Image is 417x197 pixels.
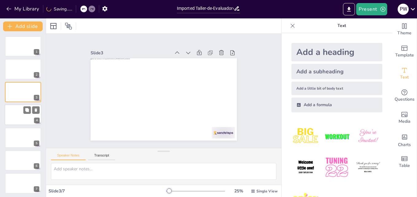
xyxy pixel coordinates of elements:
[392,18,417,41] div: Change the overall theme
[5,173,41,193] div: 7
[51,153,86,160] button: Speaker Notes
[392,151,417,173] div: Add a table
[392,85,417,107] div: Get real-time input from your audience
[34,186,39,192] div: 7
[291,153,320,182] img: 4.jpeg
[5,82,41,102] div: 3
[291,98,382,112] div: Add a formula
[5,36,41,56] div: 1
[105,29,183,59] div: Slide 3
[34,163,39,169] div: 6
[398,141,411,148] span: Charts
[398,4,409,15] div: P W
[49,188,166,194] div: Slide 3 / 7
[256,189,278,194] span: Single View
[395,52,414,59] span: Template
[177,4,234,13] input: Insert title
[392,41,417,63] div: Add ready made slides
[5,128,41,148] div: 5
[322,153,351,182] img: 5.jpeg
[3,21,43,31] button: Add slide
[322,122,351,151] img: 2.jpeg
[354,122,382,151] img: 3.jpeg
[5,150,41,171] div: 6
[34,95,39,100] div: 3
[34,118,40,123] div: 4
[88,153,115,160] button: Transcript
[49,21,58,31] div: Layout
[291,64,382,79] div: Add a subheading
[5,59,41,79] div: 2
[32,106,40,114] button: Delete Slide
[23,106,31,114] button: Duplicate Slide
[34,49,39,55] div: 1
[354,153,382,182] img: 6.jpeg
[399,118,411,125] span: Media
[392,63,417,85] div: Add text boxes
[291,122,320,151] img: 1.jpeg
[291,43,382,61] div: Add a heading
[397,30,411,37] span: Theme
[392,107,417,129] div: Add images, graphics, shapes or video
[399,162,410,169] span: Table
[34,72,39,78] div: 2
[298,18,386,33] p: Text
[5,104,41,125] div: 4
[356,3,387,15] button: Present
[34,141,39,146] div: 5
[400,74,409,81] span: Text
[231,188,246,194] div: 25 %
[46,6,72,12] div: Saving......
[65,22,72,30] span: Position
[343,3,355,15] button: Export to PowerPoint
[291,82,382,95] div: Add a little bit of body text
[392,129,417,151] div: Add charts and graphs
[395,96,415,103] span: Questions
[398,3,409,15] button: P W
[5,4,42,14] button: My Library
